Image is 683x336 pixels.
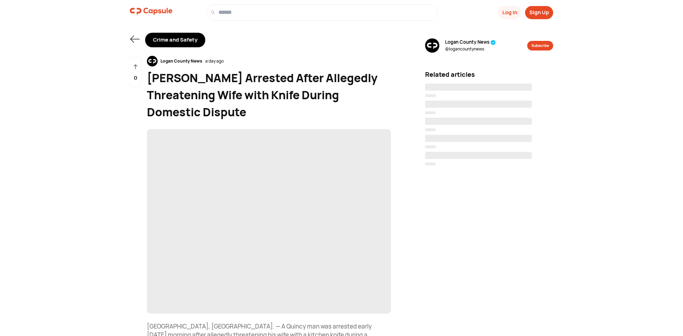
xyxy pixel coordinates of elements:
span: ‌ [425,118,532,125]
span: ‌ [425,111,436,114]
p: 0 [134,74,137,82]
div: Logan County News [158,58,205,64]
img: resizeImage [147,56,158,66]
div: [PERSON_NAME] Arrested After Allegedly Threatening Wife with Knife During Domestic Dispute [147,69,391,121]
button: Sign Up [525,6,553,19]
span: ‌ [425,162,436,165]
div: Crime and Safety [145,33,205,47]
span: ‌ [425,84,532,91]
span: @ logancountynews [445,46,496,52]
img: logo [130,4,173,18]
span: ‌ [147,129,391,314]
div: a day ago [205,58,224,64]
span: ‌ [425,145,436,148]
span: Logan County News [445,39,496,46]
span: ‌ [425,152,532,159]
span: ‌ [425,94,436,97]
span: ‌ [425,101,532,108]
span: ‌ [425,128,436,131]
a: logo [130,4,173,21]
button: Log In [498,6,521,19]
button: Subscribe [527,41,553,50]
img: tick [491,40,496,45]
span: ‌ [425,135,532,142]
div: Related articles [425,70,553,79]
img: resizeImage [425,38,439,53]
